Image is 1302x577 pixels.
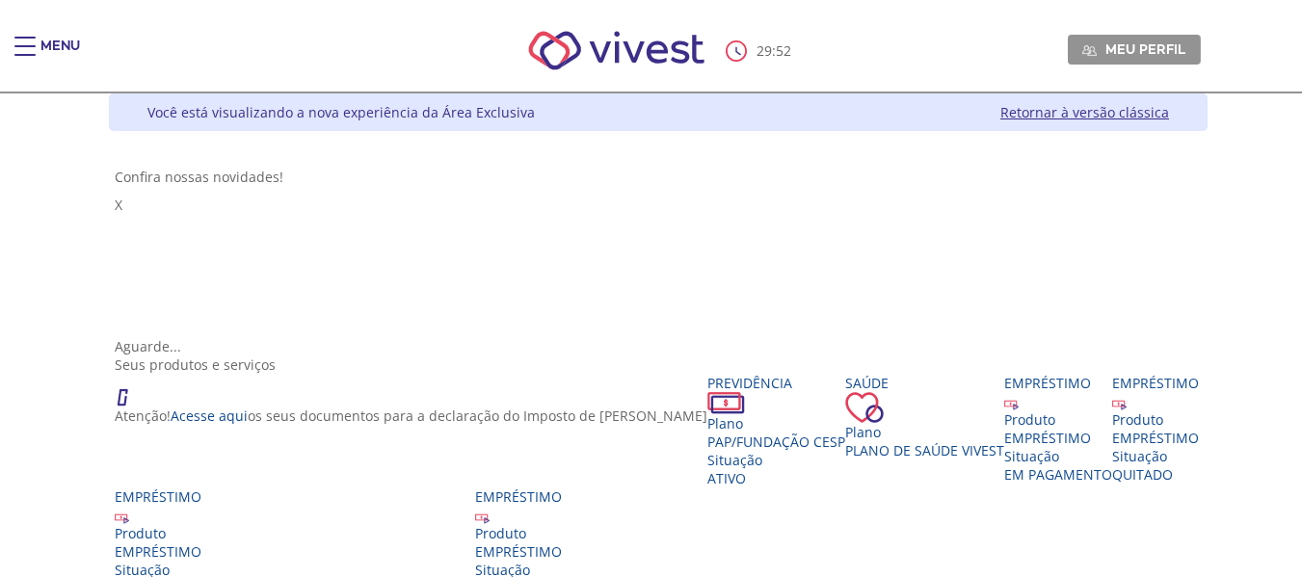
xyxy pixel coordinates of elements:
[707,374,845,487] a: Previdência PlanoPAP/Fundação CESP SituaçãoAtivo
[40,37,80,75] div: Menu
[1004,465,1112,484] span: EM PAGAMENTO
[1112,410,1199,429] div: Produto
[707,433,845,451] span: PAP/Fundação CESP
[707,414,845,433] div: Plano
[1000,103,1169,121] a: Retornar à versão clássica
[147,103,535,121] div: Você está visualizando a nova experiência da Área Exclusiva
[1112,465,1173,484] span: QUITADO
[115,407,707,425] p: Atenção! os seus documentos para a declaração do Imposto de [PERSON_NAME]
[845,392,884,423] img: ico_coracao.png
[171,407,248,425] a: Acesse aqui
[475,542,562,561] div: EMPRÉSTIMO
[757,41,772,60] span: 29
[1112,374,1199,484] a: Empréstimo Produto EMPRÉSTIMO Situação QUITADO
[1112,374,1199,392] div: Empréstimo
[707,392,745,414] img: ico_dinheiro.png
[1004,374,1112,392] div: Empréstimo
[115,355,1202,374] div: Seus produtos e serviços
[475,524,562,542] div: Produto
[115,196,122,214] span: X
[475,510,490,524] img: ico_emprestimo.svg
[115,524,475,542] div: Produto
[115,542,475,561] div: EMPRÉSTIMO
[115,337,1202,355] div: Aguarde...
[1112,429,1199,447] div: EMPRÉSTIMO
[1004,410,1112,429] div: Produto
[1105,40,1185,58] span: Meu perfil
[115,374,147,407] img: ico_atencao.png
[845,423,1004,441] div: Plano
[507,10,726,92] img: Vivest
[115,168,1202,186] div: Confira nossas novidades!
[115,487,475,506] div: Empréstimo
[1004,447,1112,465] div: Situação
[115,510,129,524] img: ico_emprestimo.svg
[845,441,1004,459] span: Plano de Saúde VIVEST
[707,451,845,469] div: Situação
[1068,35,1201,64] a: Meu perfil
[707,374,845,392] div: Previdência
[1004,429,1112,447] div: EMPRÉSTIMO
[1004,396,1019,410] img: ico_emprestimo.svg
[1082,43,1097,58] img: Meu perfil
[1112,396,1127,410] img: ico_emprestimo.svg
[707,469,746,487] span: Ativo
[1112,447,1199,465] div: Situação
[776,41,791,60] span: 52
[475,487,562,506] div: Empréstimo
[1004,374,1112,484] a: Empréstimo Produto EMPRÉSTIMO Situação EM PAGAMENTO
[726,40,795,62] div: :
[845,374,1004,459] a: Saúde PlanoPlano de Saúde VIVEST
[845,374,1004,392] div: Saúde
